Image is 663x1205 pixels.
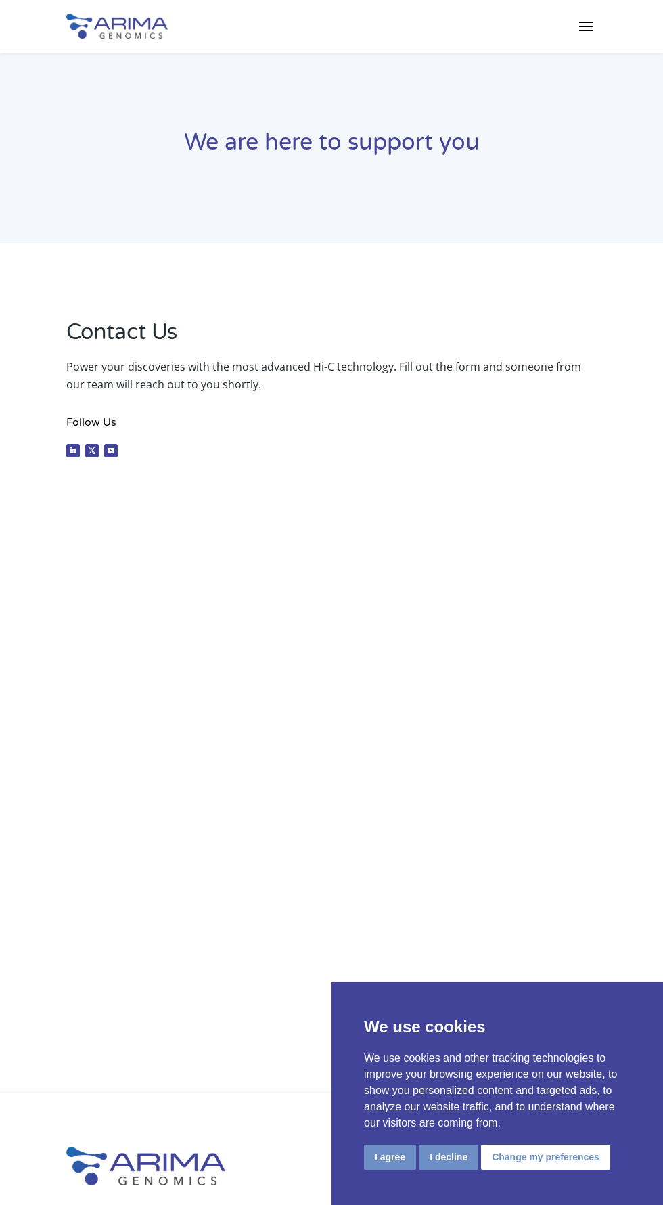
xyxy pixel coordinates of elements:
[364,1015,631,1039] p: We use cookies
[66,1147,225,1185] img: Arima-Genomics-logo
[104,444,118,457] a: Follow on Youtube
[66,14,168,39] img: Arima-Genomics-logo
[66,484,597,1018] iframe: Form 1
[419,1145,478,1170] button: I decline
[364,1050,631,1131] p: We use cookies and other tracking technologies to improve your browsing experience on our website...
[481,1145,610,1170] button: Change my preferences
[66,317,597,358] h2: Contact Us
[364,1145,416,1170] button: I agree
[85,444,99,457] a: Follow on X
[66,444,80,457] a: Follow on LinkedIn
[66,413,597,441] h4: Follow Us
[66,358,597,393] p: Power your discoveries with the most advanced Hi-C technology. Fill out the form and someone from...
[66,127,597,168] h1: We are here to support you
